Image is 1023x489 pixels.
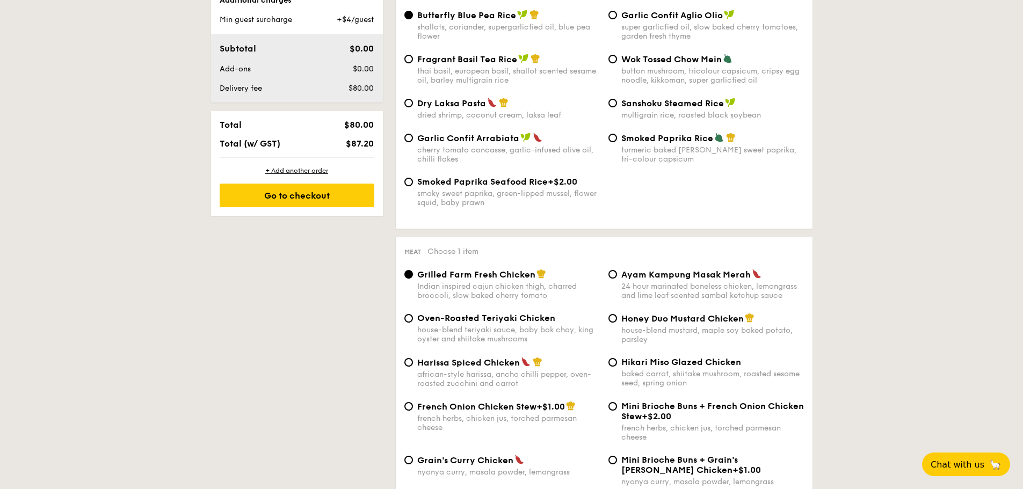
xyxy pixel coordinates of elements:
[724,10,735,19] img: icon-vegan.f8ff3823.svg
[417,111,600,120] div: dried shrimp, coconut cream, laksa leaf
[531,54,540,63] img: icon-chef-hat.a58ddaea.svg
[417,414,600,432] div: french herbs, chicken jus, torched parmesan cheese
[608,99,617,107] input: Sanshoku Steamed Ricemultigrain rice, roasted black soybean
[608,314,617,323] input: Honey Duo Mustard Chickenhouse-blend mustard, maple soy baked potato, parsley
[404,178,413,186] input: Smoked Paprika Seafood Rice+$2.00smoky sweet paprika, green-lipped mussel, flower squid, baby prawn
[621,111,804,120] div: multigrain rice, roasted black soybean
[621,282,804,300] div: 24 hour marinated boneless chicken, lemongrass and lime leaf scented sambal ketchup sauce
[608,55,617,63] input: Wok Tossed Chow Meinbutton mushroom, tricolour capsicum, cripsy egg noodle, kikkoman, super garli...
[404,358,413,367] input: Harissa Spiced Chickenafrican-style harissa, ancho chilli pepper, oven-roasted zucchini and carrot
[417,67,600,85] div: thai basil, european basil, shallot scented sesame oil, barley multigrain rice
[417,98,486,108] span: Dry Laksa Pasta
[417,54,517,64] span: Fragrant Basil Tea Rice
[417,325,600,344] div: house-blend teriyaki sauce, baby bok choy, king oyster and shiitake mushrooms
[621,477,804,486] div: nyonya curry, masala powder, lemongrass
[621,401,804,421] span: Mini Brioche Buns + French Onion Chicken Stew
[404,270,413,279] input: Grilled Farm Fresh ChickenIndian inspired cajun chicken thigh, charred broccoli, slow baked cherr...
[621,145,804,164] div: turmeric baked [PERSON_NAME] sweet paprika, tri-colour capsicum
[726,133,736,142] img: icon-chef-hat.a58ddaea.svg
[989,458,1002,471] span: 🦙
[621,369,804,388] div: baked carrot, shiitake mushroom, roasted sesame seed, spring onion
[529,10,539,19] img: icon-chef-hat.a58ddaea.svg
[404,11,413,19] input: Butterfly Blue Pea Riceshallots, coriander, supergarlicfied oil, blue pea flower
[533,357,542,367] img: icon-chef-hat.a58ddaea.svg
[608,134,617,142] input: Smoked Paprika Riceturmeric baked [PERSON_NAME] sweet paprika, tri-colour capsicum
[517,10,528,19] img: icon-vegan.f8ff3823.svg
[521,357,531,367] img: icon-spicy.37a8142b.svg
[417,145,600,164] div: cherry tomato concasse, garlic-infused olive oil, chilli flakes
[220,43,256,54] span: Subtotal
[417,468,600,477] div: nyonya curry, masala powder, lemongrass
[922,452,1010,476] button: Chat with us🦙
[404,314,413,323] input: Oven-Roasted Teriyaki Chickenhouse-blend teriyaki sauce, baby bok choy, king oyster and shiitake ...
[752,269,761,279] img: icon-spicy.37a8142b.svg
[533,133,542,142] img: icon-spicy.37a8142b.svg
[404,55,413,63] input: Fragrant Basil Tea Ricethai basil, european basil, shallot scented sesame oil, barley multigrain ...
[417,133,519,143] span: Garlic Confit Arrabiata
[621,455,738,475] span: Mini Brioche Buns + Grain's [PERSON_NAME] Chicken
[608,402,617,411] input: Mini Brioche Buns + French Onion Chicken Stew+$2.00french herbs, chicken jus, torched parmesan ch...
[566,401,576,411] img: icon-chef-hat.a58ddaea.svg
[931,459,984,470] span: Chat with us
[621,67,804,85] div: button mushroom, tricolour capsicum, cripsy egg noodle, kikkoman, super garlicfied oil
[417,282,600,300] div: Indian inspired cajun chicken thigh, charred broccoli, slow baked cherry tomato
[621,424,804,442] div: french herbs, chicken jus, torched parmesan cheese
[621,313,744,324] span: Honey Duo Mustard Chicken
[608,11,617,19] input: Garlic Confit Aglio Oliosuper garlicfied oil, slow baked cherry tomatoes, garden fresh thyme
[714,133,724,142] img: icon-vegetarian.fe4039eb.svg
[417,455,513,465] span: Grain's Curry Chicken
[220,15,292,24] span: Min guest surcharge
[732,465,761,475] span: +$1.00
[518,54,529,63] img: icon-vegan.f8ff3823.svg
[725,98,736,107] img: icon-vegan.f8ff3823.svg
[346,138,374,149] span: $87.20
[350,43,374,54] span: $0.00
[536,269,546,279] img: icon-chef-hat.a58ddaea.svg
[220,166,374,175] div: + Add another order
[621,326,804,344] div: house-blend mustard, maple soy baked potato, parsley
[404,402,413,411] input: French Onion Chicken Stew+$1.00french herbs, chicken jus, torched parmesan cheese
[608,456,617,464] input: Mini Brioche Buns + Grain's [PERSON_NAME] Chicken+$1.00nyonya curry, masala powder, lemongrass
[417,189,600,207] div: smoky sweet paprika, green-lipped mussel, flower squid, baby prawn
[417,313,555,323] span: Oven-Roasted Teriyaki Chicken
[417,370,600,388] div: african-style harissa, ancho chilli pepper, oven-roasted zucchini and carrot
[520,133,531,142] img: icon-vegan.f8ff3823.svg
[404,99,413,107] input: Dry Laksa Pastadried shrimp, coconut cream, laksa leaf
[536,402,565,412] span: +$1.00
[404,456,413,464] input: Grain's Curry Chickennyonya curry, masala powder, lemongrass
[427,247,478,256] span: Choose 1 item
[621,269,751,280] span: Ayam Kampung Masak Merah
[220,184,374,207] div: Go to checkout
[642,411,671,421] span: +$2.00
[621,54,722,64] span: Wok Tossed Chow Mein
[417,269,535,280] span: Grilled Farm Fresh Chicken
[344,120,374,130] span: $80.00
[404,134,413,142] input: Garlic Confit Arrabiatacherry tomato concasse, garlic-infused olive oil, chilli flakes
[487,98,497,107] img: icon-spicy.37a8142b.svg
[608,358,617,367] input: Hikari Miso Glazed Chickenbaked carrot, shiitake mushroom, roasted sesame seed, spring onion
[404,248,421,256] span: Meat
[220,138,280,149] span: Total (w/ GST)
[499,98,509,107] img: icon-chef-hat.a58ddaea.svg
[220,84,262,93] span: Delivery fee
[417,177,548,187] span: Smoked Paprika Seafood Rice
[417,402,536,412] span: French Onion Chicken Stew
[745,313,754,323] img: icon-chef-hat.a58ddaea.svg
[723,54,732,63] img: icon-vegetarian.fe4039eb.svg
[417,23,600,41] div: shallots, coriander, supergarlicfied oil, blue pea flower
[417,10,516,20] span: Butterfly Blue Pea Rice
[353,64,374,74] span: $0.00
[621,98,724,108] span: Sanshoku Steamed Rice
[514,455,524,464] img: icon-spicy.37a8142b.svg
[621,357,741,367] span: Hikari Miso Glazed Chicken
[621,133,713,143] span: Smoked Paprika Rice
[548,177,577,187] span: +$2.00
[417,357,520,368] span: Harissa Spiced Chicken
[621,23,804,41] div: super garlicfied oil, slow baked cherry tomatoes, garden fresh thyme
[220,64,251,74] span: Add-ons
[349,84,374,93] span: $80.00
[621,10,723,20] span: Garlic Confit Aglio Olio
[608,270,617,279] input: Ayam Kampung Masak Merah24 hour marinated boneless chicken, lemongrass and lime leaf scented samb...
[220,120,242,130] span: Total
[337,15,374,24] span: +$4/guest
